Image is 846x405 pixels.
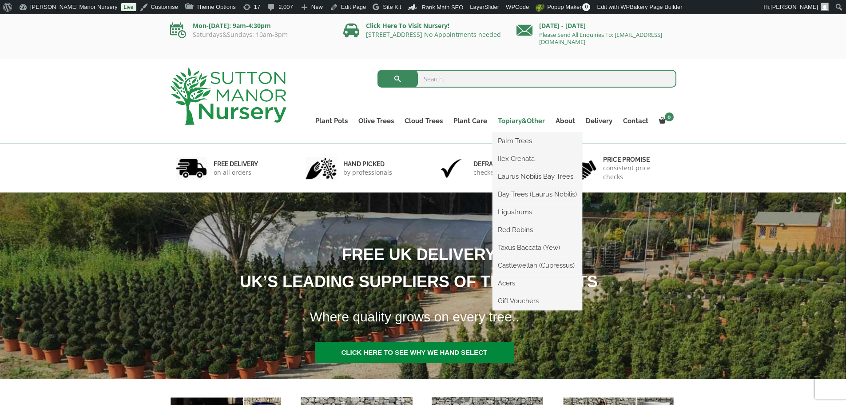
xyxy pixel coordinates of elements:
p: by professionals [343,168,392,177]
img: 3.jpg [436,157,467,180]
a: Contact [618,115,654,127]
span: [PERSON_NAME] [771,4,818,10]
a: Please Send All Enquiries To: [EMAIL_ADDRESS][DOMAIN_NAME] [539,31,662,46]
input: Search... [377,70,676,88]
a: Ligustrums [493,205,582,219]
p: [DATE] - [DATE] [516,20,676,31]
h6: Price promise [603,156,671,164]
p: checked & Licensed [473,168,532,177]
a: Cloud Trees [399,115,448,127]
h6: FREE DELIVERY [214,160,258,168]
a: Topiary&Other [493,115,550,127]
p: consistent price checks [603,164,671,181]
a: Live [121,3,136,11]
a: Castlewellan (Cupressus) [493,259,582,272]
a: 0 [654,115,676,127]
a: Delivery [580,115,618,127]
img: 2.jpg [306,157,337,180]
span: 0 [665,112,674,121]
p: Saturdays&Sundays: 10am-3pm [170,31,330,38]
a: Bay Trees (Laurus Nobilis) [493,188,582,201]
a: Olive Trees [353,115,399,127]
span: 0 [582,3,590,11]
a: Click Here To Visit Nursery! [366,21,449,30]
a: Plant Care [448,115,493,127]
h6: hand picked [343,160,392,168]
img: logo [170,68,286,125]
span: Rank Math SEO [421,4,463,11]
a: Ilex Crenata [493,152,582,165]
h6: Defra approved [473,160,532,168]
a: Palm Trees [493,134,582,148]
a: Laurus Nobilis Bay Trees [493,170,582,183]
a: About [550,115,580,127]
a: Red Robins [493,223,582,237]
span: Site Kit [383,4,401,10]
a: [STREET_ADDRESS] No Appointments needed [366,30,501,39]
h1: FREE UK DELIVERY UK’S LEADING SUPPLIERS OF TREES & POTS [92,241,735,295]
a: Acers [493,277,582,290]
p: on all orders [214,168,258,177]
a: Gift Vouchers [493,294,582,308]
img: 1.jpg [176,157,207,180]
a: Plant Pots [310,115,353,127]
a: Taxus Baccata (Yew) [493,241,582,254]
h1: Where quality grows on every tree.. [299,304,735,330]
p: Mon-[DATE]: 9am-4:30pm [170,20,330,31]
